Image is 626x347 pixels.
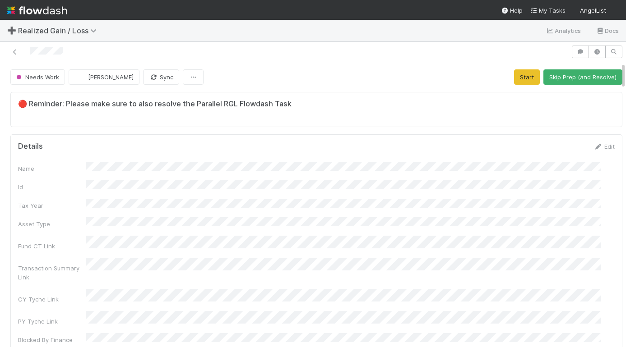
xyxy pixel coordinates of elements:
[18,295,86,304] div: CY Tyche Link
[18,264,86,282] div: Transaction Summary Link
[18,317,86,326] div: PY Tyche Link
[596,25,619,36] a: Docs
[546,25,581,36] a: Analytics
[88,73,134,81] span: [PERSON_NAME]
[514,69,540,85] button: Start
[580,7,606,14] span: AngelList
[7,27,16,34] span: ➕
[610,6,619,15] img: avatar_a3b243cf-b3da-4b5c-848d-cbf70bdb6bef.png
[18,219,86,228] div: Asset Type
[18,201,86,210] div: Tax Year
[18,242,86,251] div: Fund CT Link
[530,7,566,14] span: My Tasks
[530,6,566,15] a: My Tasks
[18,183,86,192] div: Id
[18,164,86,173] div: Name
[18,100,615,109] h5: 🔴 Reminder: Please make sure to also resolve the Parallel RGL Flowdash Task
[501,6,523,15] div: Help
[143,69,179,85] button: Sync
[18,142,43,151] h5: Details
[543,69,622,85] button: Skip Prep (and Resolve)
[7,3,67,18] img: logo-inverted-e16ddd16eac7371096b0.svg
[594,143,615,150] a: Edit
[18,26,101,35] span: Realized Gain / Loss
[69,69,139,85] button: [PERSON_NAME]
[76,73,85,82] img: avatar_45ea4894-10ca-450f-982d-dabe3bd75b0b.png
